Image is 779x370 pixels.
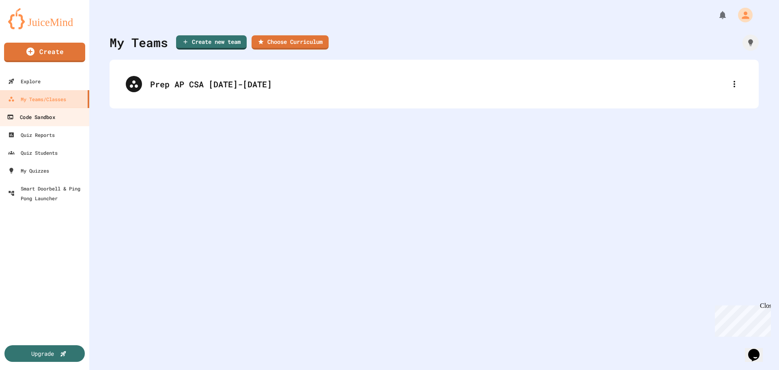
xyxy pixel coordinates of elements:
[703,8,730,22] div: My Notifications
[31,349,54,358] div: Upgrade
[4,43,85,62] a: Create
[742,35,759,51] div: How it works
[712,302,771,337] iframe: chat widget
[150,78,726,90] div: Prep AP CSA [DATE]-[DATE]
[730,6,755,24] div: My Account
[118,68,751,100] div: Prep AP CSA [DATE]-[DATE]
[176,35,247,50] a: Create new team
[8,184,86,203] div: Smart Doorbell & Ping Pong Launcher
[8,94,66,104] div: My Teams/Classes
[3,3,56,52] div: Chat with us now!Close
[252,35,329,50] a: Choose Curriculum
[8,76,41,86] div: Explore
[8,148,58,158] div: Quiz Students
[7,112,55,122] div: Code Sandbox
[110,33,168,52] div: My Teams
[8,166,49,175] div: My Quizzes
[745,338,771,362] iframe: chat widget
[8,130,55,140] div: Quiz Reports
[8,8,81,29] img: logo-orange.svg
